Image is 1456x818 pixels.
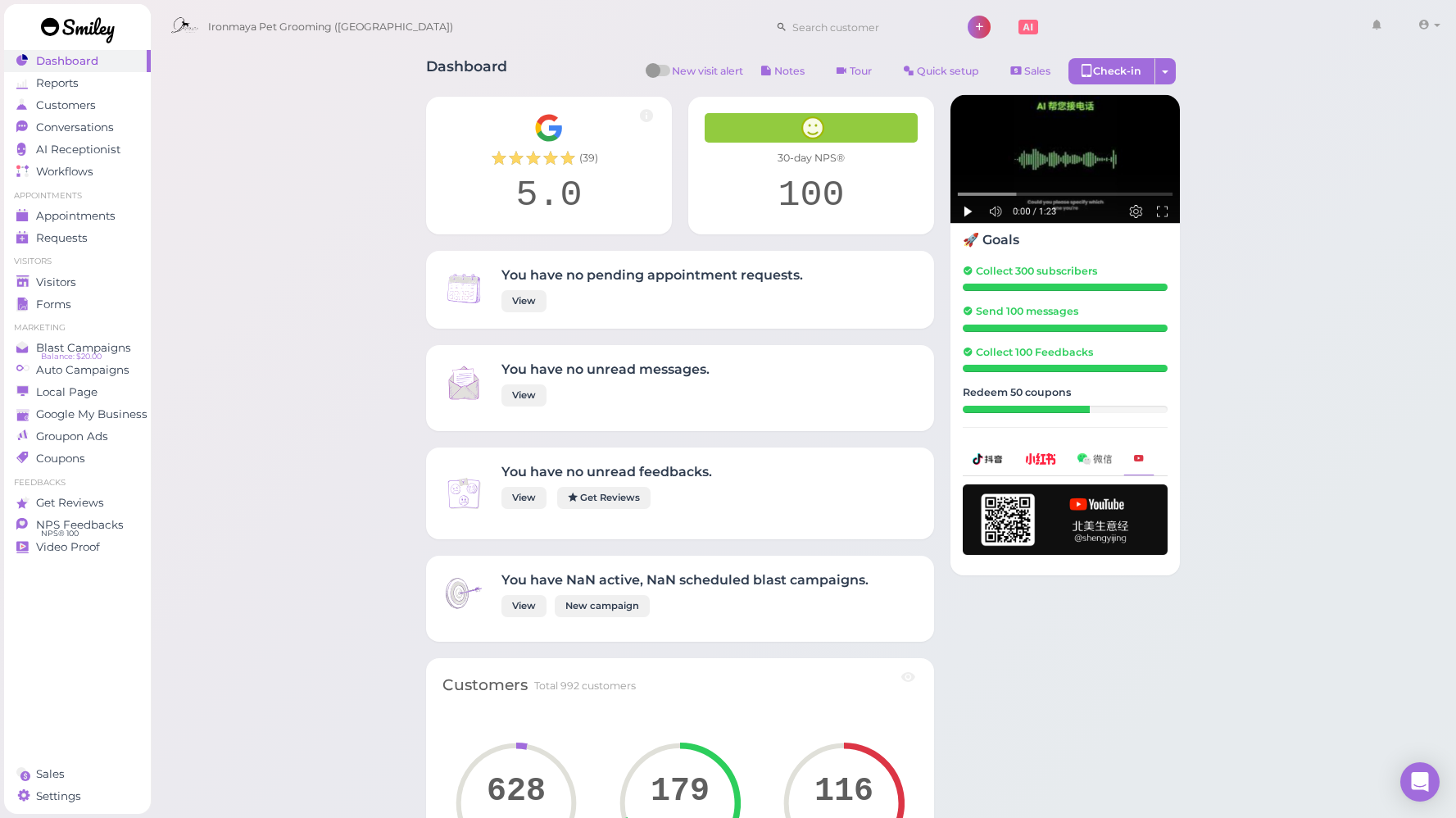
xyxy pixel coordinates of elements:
[534,113,564,143] img: Google__G__Logo-edd0e34f60d7ca4a2f4ece79cff21ae3.svg
[36,275,76,289] span: Visitors
[4,536,151,558] a: Video Proof
[963,484,1168,555] img: youtube-h-92280983ece59b2848f85fc261e8ffad.png
[4,94,151,116] a: Customers
[442,174,655,218] div: 5.0
[36,120,114,134] span: Conversations
[4,763,151,785] a: Sales
[4,227,151,249] a: Requests
[4,514,151,536] a: NPS Feedbacks NPS® 100
[963,406,1090,413] div: 31
[1400,762,1440,802] div: Open Intercom Messenger
[963,386,1168,398] h5: Redeem 50 coupons
[41,350,102,363] span: Balance: $20.00
[36,767,65,781] span: Sales
[501,595,547,617] a: View
[426,58,507,89] h1: Dashboard
[4,72,151,94] a: Reports
[1025,453,1056,464] img: xhs-786d23addd57f6a2be217d5a65f4ab6b.png
[4,322,151,334] li: Marketing
[963,265,1168,277] h5: Collect 300 subscribers
[36,76,79,90] span: Reports
[4,337,151,359] a: Blast Campaigns Balance: $20.00
[501,361,710,377] h4: You have no unread messages.
[501,487,547,509] a: View
[36,407,147,421] span: Google My Business
[4,116,151,139] a: Conversations
[208,4,453,50] span: Ironmaya Pet Grooming ([GEOGRAPHIC_DATA])
[36,54,98,68] span: Dashboard
[705,174,918,218] div: 100
[36,452,85,466] span: Coupons
[442,361,485,404] img: Inbox
[4,359,151,381] a: Auto Campaigns
[442,267,485,310] img: Inbox
[963,346,1168,358] h5: Collect 100 Feedbacks
[36,209,116,223] span: Appointments
[787,14,946,40] input: Search customer
[997,58,1064,84] a: Sales
[36,540,100,554] span: Video Proof
[1068,58,1155,84] div: Check-in
[36,363,129,377] span: Auto Campaigns
[4,448,151,470] a: Coupons
[4,271,151,293] a: Visitors
[4,425,151,448] a: Groupon Ads
[36,298,71,311] span: Forms
[672,64,743,89] span: New visit alert
[4,293,151,316] a: Forms
[534,679,636,693] div: Total 992 customers
[579,151,598,166] span: ( 39 )
[555,595,650,617] a: New campaign
[1024,65,1050,77] span: Sales
[747,58,819,84] button: Notes
[823,58,886,84] a: Tour
[4,403,151,425] a: Google My Business
[4,205,151,227] a: Appointments
[36,518,124,532] span: NPS Feedbacks
[973,453,1004,465] img: douyin-2727e60b7b0d5d1bbe969c21619e8014.png
[41,527,79,540] span: NPS® 100
[501,464,712,479] h4: You have no unread feedbacks.
[4,492,151,514] a: Get Reviews
[4,50,151,72] a: Dashboard
[36,231,88,245] span: Requests
[4,161,151,183] a: Workflows
[36,429,108,443] span: Groupon Ads
[950,95,1180,224] img: AI receptionist
[501,267,803,283] h4: You have no pending appointment requests.
[557,487,651,509] a: Get Reviews
[36,385,98,399] span: Local Page
[442,675,528,697] div: Customers
[963,232,1168,248] h4: 🚀 Goals
[36,789,81,803] span: Settings
[36,341,131,355] span: Blast Campaigns
[4,381,151,403] a: Local Page
[36,98,96,112] span: Customers
[442,572,485,615] img: Inbox
[890,58,993,84] a: Quick setup
[963,305,1168,317] h5: Send 100 messages
[501,572,869,588] h4: You have NaN active, NaN scheduled blast campaigns.
[4,190,151,202] li: Appointments
[4,785,151,807] a: Settings
[4,477,151,489] li: Feedbacks
[442,472,485,515] img: Inbox
[36,496,104,510] span: Get Reviews
[501,290,547,312] a: View
[36,165,93,179] span: Workflows
[1077,453,1112,464] img: wechat-a99521bb4f7854bbf8f190d1356e2cdb.png
[501,384,547,407] a: View
[36,143,120,157] span: AI Receptionist
[705,151,918,166] div: 30-day NPS®
[4,256,151,267] li: Visitors
[4,139,151,161] a: AI Receptionist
